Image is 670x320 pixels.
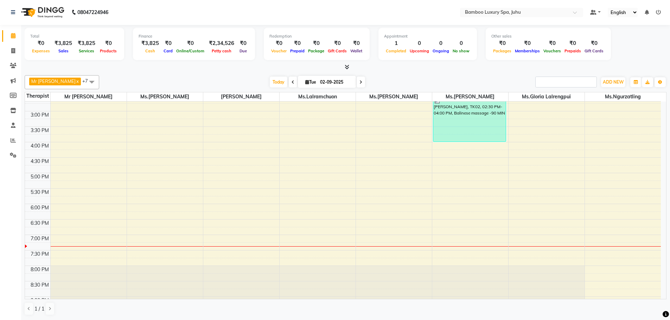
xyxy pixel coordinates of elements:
div: ₹0 [162,39,174,47]
div: 9:00 PM [29,297,50,304]
div: ₹0 [306,39,326,47]
div: 6:00 PM [29,204,50,211]
div: 0 [408,39,431,47]
span: Ms.[PERSON_NAME] [127,92,203,101]
div: 5:00 PM [29,173,50,181]
div: 5:30 PM [29,189,50,196]
span: Expenses [30,48,52,53]
span: Today [270,77,287,87]
div: ₹0 [269,39,288,47]
input: 2025-09-02 [318,77,353,87]
span: Wallet [349,48,364,53]
span: Vouchers [542,48,563,53]
div: ₹0 [491,39,513,47]
span: Sales [57,48,70,53]
div: Other sales [491,33,605,39]
img: logo [18,2,66,22]
span: Upcoming [408,48,431,53]
span: Gift Cards [583,48,605,53]
span: Gift Cards [326,48,349,53]
span: Ms.[PERSON_NAME] [356,92,432,101]
div: ₹0 [98,39,119,47]
div: 4:30 PM [29,158,50,165]
div: ₹0 [237,39,249,47]
span: Prepaids [563,48,583,53]
div: ₹0 [288,39,306,47]
div: ₹3,825 [139,39,162,47]
span: ADD NEW [603,79,624,85]
div: ₹0 [513,39,542,47]
span: Services [77,48,96,53]
span: No show [451,48,471,53]
div: 7:30 PM [29,250,50,258]
span: Prepaid [288,48,306,53]
input: Search Appointment [535,77,597,87]
span: +7 [82,78,93,84]
span: Packages [491,48,513,53]
div: 8:00 PM [29,266,50,273]
b: 08047224946 [77,2,108,22]
span: Tue [304,79,318,85]
span: Ms.[PERSON_NAME] [432,92,508,101]
div: 1 [384,39,408,47]
div: Appointment [384,33,471,39]
span: Package [306,48,326,53]
a: x [76,78,79,84]
div: ₹0 [174,39,206,47]
span: Products [98,48,119,53]
div: ₹0 [563,39,583,47]
div: 4:00 PM [29,142,50,150]
div: 0 [451,39,471,47]
div: ₹2,34,526 [206,39,237,47]
div: 7:00 PM [29,235,50,242]
span: Completed [384,48,408,53]
div: Therapist [25,92,50,100]
div: 3:00 PM [29,111,50,119]
span: Mr [PERSON_NAME] [31,78,76,84]
span: Card [162,48,174,53]
div: ₹3,825 [75,39,98,47]
div: 3:30 PM [29,127,50,134]
div: [PERSON_NAME], TK02, 02:30 PM-04:00 PM, Balinese massage -90 MIN [433,96,506,142]
div: ₹0 [583,39,605,47]
div: Finance [139,33,249,39]
span: Mr [PERSON_NAME] [51,92,127,101]
span: Petty cash [210,48,233,53]
span: Ms.Lalramchuon [280,92,356,101]
div: Total [30,33,119,39]
span: Ms.Ngurzatling [585,92,661,101]
span: Cash [143,48,157,53]
div: 6:30 PM [29,220,50,227]
div: 8:30 PM [29,281,50,289]
span: [PERSON_NAME] [203,92,279,101]
span: Ms.Gloria Lalrengpui [509,92,585,101]
div: 0 [431,39,451,47]
div: ₹3,825 [52,39,75,47]
span: 1 / 1 [34,305,44,313]
div: ₹0 [349,39,364,47]
div: Redemption [269,33,364,39]
span: Due [238,48,249,53]
span: Memberships [513,48,542,53]
div: ₹0 [30,39,52,47]
div: ₹0 [542,39,563,47]
button: ADD NEW [601,77,625,87]
span: Ongoing [431,48,451,53]
span: Voucher [269,48,288,53]
span: Online/Custom [174,48,206,53]
div: ₹0 [326,39,349,47]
